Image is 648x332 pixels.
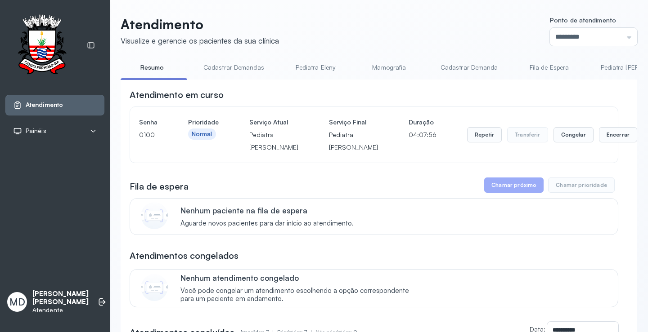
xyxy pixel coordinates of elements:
[130,249,238,262] h3: Atendimentos congelados
[121,16,279,32] p: Atendimento
[432,60,507,75] a: Cadastrar Demanda
[553,127,594,142] button: Congelar
[139,128,157,141] p: 0100
[507,127,548,142] button: Transferir
[484,177,544,193] button: Chamar próximo
[599,127,637,142] button: Encerrar
[358,60,421,75] a: Mamografia
[192,130,212,138] div: Normal
[329,128,378,154] p: Pediatra [PERSON_NAME]
[141,274,168,301] img: Imagem de CalloutCard
[180,287,418,304] span: Você pode congelar um atendimento escolhendo a opção correspondente para um paciente em andamento.
[518,60,581,75] a: Fila de Espera
[409,116,436,128] h4: Duração
[188,116,219,128] h4: Prioridade
[249,116,298,128] h4: Serviço Atual
[139,116,157,128] h4: Senha
[548,177,615,193] button: Chamar prioridade
[9,14,74,77] img: Logotipo do estabelecimento
[329,116,378,128] h4: Serviço Final
[26,101,63,109] span: Atendimento
[121,60,184,75] a: Resumo
[180,206,354,215] p: Nenhum paciente na fila de espera
[180,219,354,228] span: Aguarde novos pacientes para dar início ao atendimento.
[141,202,168,229] img: Imagem de CalloutCard
[121,36,279,45] div: Visualize e gerencie os pacientes da sua clínica
[249,128,298,154] p: Pediatra [PERSON_NAME]
[409,128,436,141] p: 04:07:56
[194,60,273,75] a: Cadastrar Demandas
[130,89,224,101] h3: Atendimento em curso
[550,16,616,24] span: Ponto de atendimento
[180,273,418,283] p: Nenhum atendimento congelado
[284,60,347,75] a: Pediatra Eleny
[467,127,502,142] button: Repetir
[13,101,97,110] a: Atendimento
[32,290,89,307] p: [PERSON_NAME] [PERSON_NAME]
[130,180,189,193] h3: Fila de espera
[26,127,46,135] span: Painéis
[32,306,89,314] p: Atendente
